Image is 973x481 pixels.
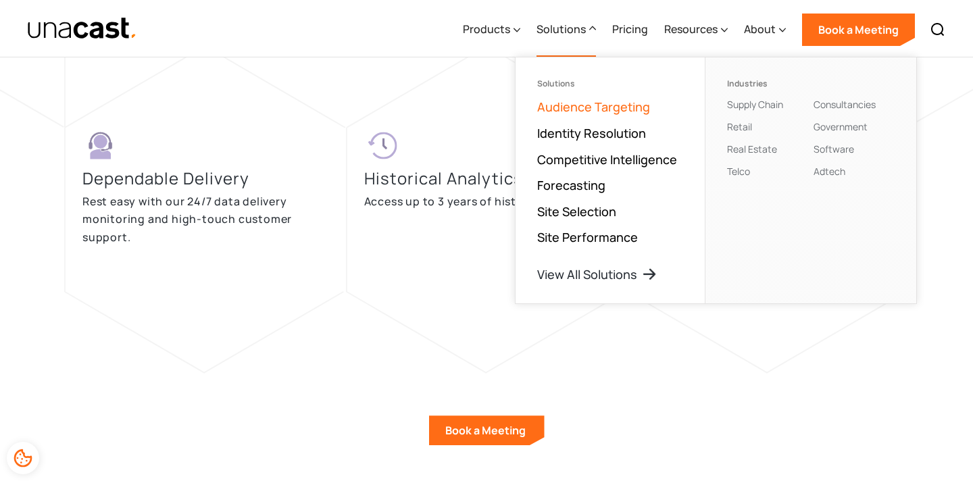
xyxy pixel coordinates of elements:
[27,17,137,41] img: Unacast text logo
[82,193,329,247] p: Rest easy with our 24/7 data delivery monitoring and high-touch customer support.
[537,21,586,37] div: Solutions
[744,21,776,37] div: About
[364,193,580,211] p: Access up to 3 years of historical data.
[537,229,638,245] a: Site Performance
[612,2,648,57] a: Pricing
[27,17,137,41] a: home
[537,79,683,88] div: Solutions
[930,22,946,38] img: Search icon
[727,120,752,133] a: Retail
[664,2,728,57] div: Resources
[82,167,256,190] h3: Dependable Delivery
[463,2,520,57] div: Products
[463,21,510,37] div: Products
[537,177,605,193] a: Forecasting
[814,143,854,155] a: Software
[537,125,646,141] a: Identity Resolution
[727,98,783,111] a: Supply Chain
[814,98,876,111] a: Consultancies
[664,21,718,37] div: Resources
[429,415,545,445] a: Book a Meeting
[814,165,845,178] a: Adtech
[515,57,917,304] nav: Solutions
[814,120,868,133] a: Government
[727,165,750,178] a: Telco
[537,2,596,57] div: Solutions
[744,2,786,57] div: About
[537,151,677,168] a: Competitive Intelligence
[727,79,808,88] div: Industries
[802,14,915,46] a: Book a Meeting
[537,203,616,220] a: Site Selection
[7,442,39,474] div: Cookie Preferences
[537,266,657,282] a: View All Solutions
[364,167,530,190] h3: Historical Analytics
[537,99,650,115] a: Audience Targeting
[727,143,777,155] a: Real Estate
